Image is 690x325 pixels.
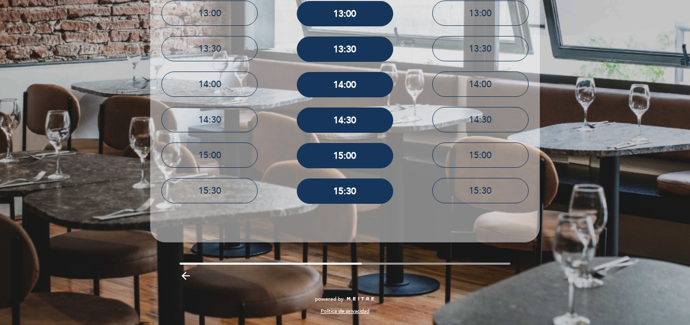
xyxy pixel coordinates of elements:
span: powered by [315,296,343,303]
button: 15:30 [161,178,258,203]
button: 15:00 [432,142,529,168]
button: 14:30 [297,107,393,133]
button: 13:00 [432,1,529,26]
button: 14:00 [297,72,393,97]
button: 13:00 [161,1,258,26]
button: 15:30 [432,178,529,203]
button: 14:00 [161,71,258,97]
button: 15:00 [297,143,393,168]
i: arrow_backward [180,270,192,282]
img: MEITRE [346,297,375,302]
button: 15:00 [161,142,258,168]
button: 13:30 [161,36,258,61]
button: 14:00 [432,71,529,97]
a: powered by [315,296,375,303]
button: 13:30 [297,37,393,62]
button: 15:30 [297,178,393,204]
button: 14:30 [432,107,529,132]
button: 13:00 [297,1,393,26]
a: Política de privacidad [321,308,369,315]
button: 14:30 [161,107,258,132]
button: 13:30 [432,36,529,61]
